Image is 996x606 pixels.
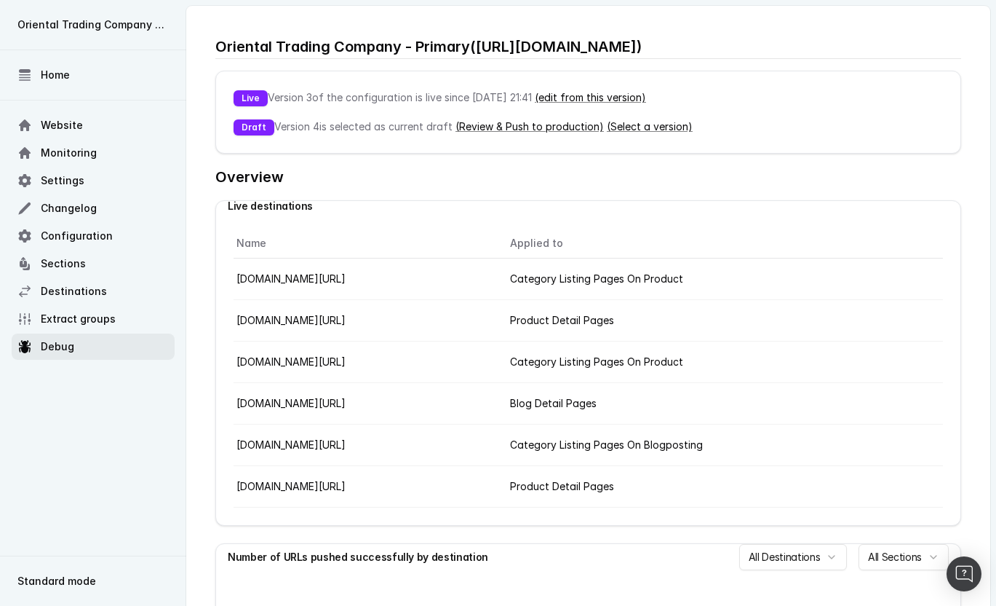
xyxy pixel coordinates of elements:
[234,383,498,425] td: [DOMAIN_NAME][URL]
[12,568,175,594] button: Standard mode
[234,229,498,259] th: Name
[12,12,175,38] button: Oriental Trading Company - Primary
[234,90,268,106] div: Live
[947,556,981,591] div: Open Intercom Messenger
[12,334,175,360] a: Debug
[455,120,604,133] a: (Review & Push to production)
[234,342,498,383] td: [DOMAIN_NAME][URL]
[12,278,175,304] a: Destinations
[607,120,693,133] a: (Select a version)
[510,353,940,371] div: Category Listing Pages On Product
[234,119,274,135] div: Draft
[12,306,175,332] a: Extract groups
[228,552,488,562] div: Number of URLs pushed successfully by destination
[12,62,175,88] a: Home
[216,201,960,211] div: Live destinations
[215,35,961,58] h1: Oriental Trading Company - Primary ( [URL][DOMAIN_NAME] )
[234,425,498,466] td: [DOMAIN_NAME][URL]
[12,195,175,221] a: Changelog
[510,395,940,412] div: Blog Detail Pages
[510,436,940,454] div: Category Listing Pages On Blogposting
[234,89,943,106] p: Version 3 of the configuration is live since [DATE] 21:41
[12,223,175,249] a: Configuration
[234,259,498,300] td: [DOMAIN_NAME][URL]
[234,300,498,342] td: [DOMAIN_NAME][URL]
[234,118,943,135] p: Version 4 is selected as current draft
[215,165,961,189] h1: Overview
[12,168,175,194] a: Settings
[12,140,175,166] a: Monitoring
[510,270,940,288] div: Category Listing Pages On Product
[510,478,940,495] div: Product Detail Pages
[535,91,646,103] a: (edit from this version)
[234,466,498,508] td: [DOMAIN_NAME][URL]
[498,229,943,259] th: Applied to
[510,312,940,329] div: Product Detail Pages
[12,112,175,138] a: Website
[12,251,175,277] a: Sections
